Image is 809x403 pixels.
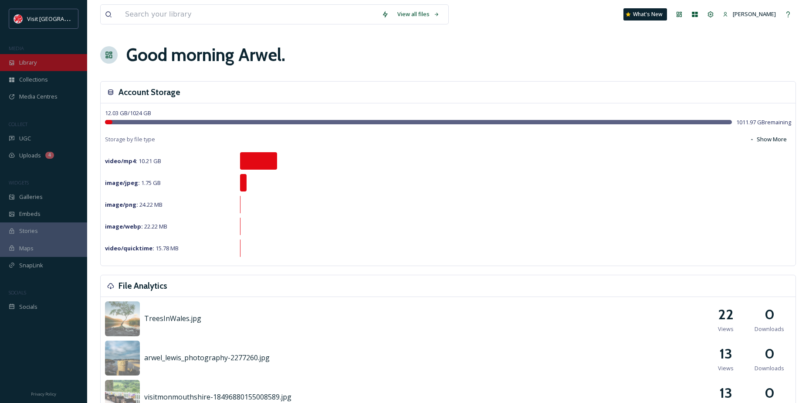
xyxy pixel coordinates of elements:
[718,364,734,372] span: Views
[144,353,270,362] span: arwel_lewis_photography-2277260.jpg
[105,222,167,230] span: 22.22 MB
[19,210,41,218] span: Embeds
[736,118,791,126] span: 1011.97 GB remaining
[14,14,23,23] img: Visit_Wales_logo.svg.png
[745,131,791,148] button: Show More
[19,134,31,143] span: UGC
[19,227,38,235] span: Stories
[105,201,162,208] span: 24.22 MB
[27,14,95,23] span: Visit [GEOGRAPHIC_DATA]
[9,121,27,127] span: COLLECT
[9,179,29,186] span: WIDGETS
[19,193,43,201] span: Galleries
[9,45,24,51] span: MEDIA
[105,244,179,252] span: 15.78 MB
[105,301,140,336] img: TreesInWales.jpg
[718,304,734,325] h2: 22
[126,42,285,68] h1: Good morning Arwel .
[19,303,37,311] span: Socials
[765,343,775,364] h2: 0
[31,388,56,399] a: Privacy Policy
[144,392,291,402] span: visitmonmouthshire-18496880155008589.jpg
[765,304,775,325] h2: 0
[105,135,155,143] span: Storage by file type
[118,280,167,292] h3: File Analytics
[19,92,58,101] span: Media Centres
[105,109,151,117] span: 12.03 GB / 1024 GB
[718,325,734,333] span: Views
[144,314,201,323] span: TreesInWales.jpg
[105,157,137,165] strong: video/mp4 :
[105,244,154,252] strong: video/quicktime :
[121,5,377,24] input: Search your library
[118,86,180,99] h3: Account Storage
[105,341,140,376] img: ddd81d64-d379-4578-84eb-158c8f507741.jpg
[105,222,143,230] strong: image/webp :
[718,6,780,23] a: [PERSON_NAME]
[9,289,26,296] span: SOCIALS
[105,201,138,208] strong: image/png :
[19,75,48,84] span: Collections
[31,391,56,397] span: Privacy Policy
[19,151,41,160] span: Uploads
[719,343,732,364] h2: 13
[733,10,776,18] span: [PERSON_NAME]
[105,179,140,187] strong: image/jpeg :
[755,364,784,372] span: Downloads
[105,179,161,187] span: 1.75 GB
[19,261,43,270] span: SnapLink
[45,152,54,159] div: 4
[19,58,37,67] span: Library
[105,157,161,165] span: 10.21 GB
[19,244,34,253] span: Maps
[393,6,444,23] a: View all files
[755,325,784,333] span: Downloads
[623,8,667,20] a: What's New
